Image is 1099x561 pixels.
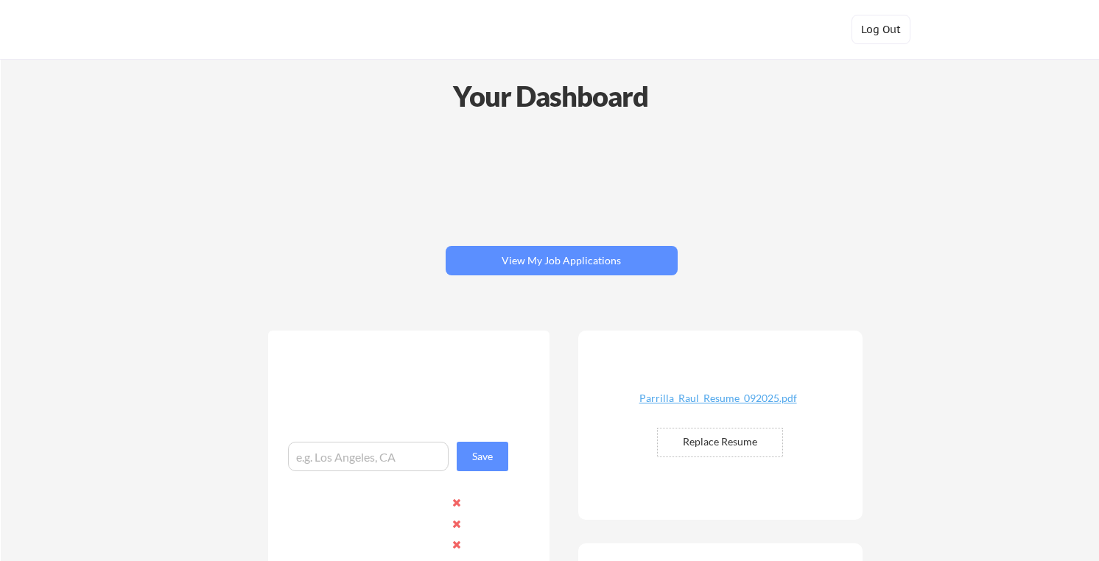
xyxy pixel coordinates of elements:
div: Parrilla_Raul_Resume_092025.pdf [631,393,806,403]
button: Save [457,442,508,471]
input: e.g. Los Angeles, CA [288,442,449,471]
a: Parrilla_Raul_Resume_092025.pdf [631,393,806,416]
div: Your Dashboard [1,75,1099,117]
button: Log Out [852,15,910,44]
button: View My Job Applications [446,246,678,275]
